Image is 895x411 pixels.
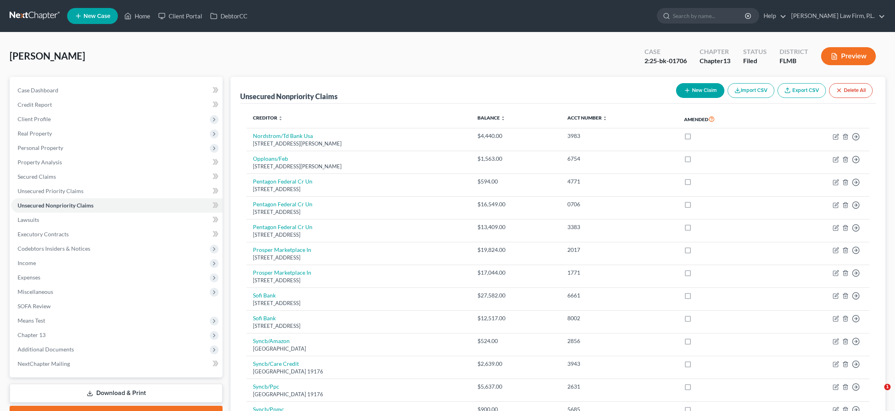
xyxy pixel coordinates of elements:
[477,383,555,391] div: $5,637.00
[253,163,465,170] div: [STREET_ADDRESS][PERSON_NAME]
[567,200,671,208] div: 0706
[11,155,223,170] a: Property Analysis
[253,277,465,284] div: [STREET_ADDRESS]
[10,50,85,62] span: [PERSON_NAME]
[11,299,223,313] a: SOFA Review
[18,288,53,295] span: Miscellaneous
[567,269,671,277] div: 1771
[18,259,36,266] span: Income
[780,47,808,56] div: District
[780,56,808,66] div: FLMB
[821,47,876,65] button: Preview
[18,231,69,237] span: Executory Contracts
[253,337,290,344] a: Syncb/Amazon
[18,346,74,353] span: Additional Documents
[84,13,110,19] span: New Case
[868,384,887,403] iframe: Intercom live chat
[567,291,671,299] div: 6661
[676,83,724,98] button: New Claim
[18,159,62,166] span: Property Analysis
[253,201,312,207] a: Pentagon Federal Cr Un
[253,368,465,375] div: [GEOGRAPHIC_DATA] 19176
[18,116,51,122] span: Client Profile
[206,9,251,23] a: DebtorCC
[253,292,276,299] a: Sofi Bank
[18,360,70,367] span: NextChapter Mailing
[567,223,671,231] div: 3383
[567,337,671,345] div: 2856
[18,303,51,309] span: SOFA Review
[253,223,312,230] a: Pentagon Federal Cr Un
[743,47,767,56] div: Status
[253,140,465,148] div: [STREET_ADDRESS][PERSON_NAME]
[477,337,555,345] div: $524.00
[603,116,607,121] i: unfold_more
[644,47,687,56] div: Case
[11,98,223,112] a: Credit Report
[18,188,84,194] span: Unsecured Priority Claims
[253,186,465,193] div: [STREET_ADDRESS]
[778,83,826,98] a: Export CSV
[567,314,671,322] div: 8002
[567,360,671,368] div: 3943
[477,269,555,277] div: $17,044.00
[477,155,555,163] div: $1,563.00
[18,144,63,151] span: Personal Property
[567,178,671,186] div: 4771
[477,200,555,208] div: $16,549.00
[501,116,505,121] i: unfold_more
[18,274,40,281] span: Expenses
[253,360,299,367] a: Syncb/Care Credit
[11,184,223,198] a: Unsecured Priority Claims
[787,9,885,23] a: [PERSON_NAME] Law Firm, P.L.
[253,254,465,261] div: [STREET_ADDRESS]
[11,213,223,227] a: Lawsuits
[253,383,279,390] a: Syncb/Ppc
[567,383,671,391] div: 2631
[120,9,154,23] a: Home
[477,291,555,299] div: $27,582.00
[700,56,730,66] div: Chapter
[11,198,223,213] a: Unsecured Nonpriority Claims
[884,384,891,390] span: 1
[18,87,58,94] span: Case Dashboard
[723,57,730,64] span: 13
[477,246,555,254] div: $19,824.00
[829,83,873,98] button: Delete All
[477,178,555,186] div: $594.00
[253,115,283,121] a: Creditor unfold_more
[240,92,338,101] div: Unsecured Nonpriority Claims
[278,116,283,121] i: unfold_more
[253,322,465,330] div: [STREET_ADDRESS]
[567,246,671,254] div: 2017
[11,227,223,241] a: Executory Contracts
[477,132,555,140] div: $4,440.00
[253,155,288,162] a: Opploans/Feb
[477,223,555,231] div: $13,409.00
[18,317,45,324] span: Means Test
[253,132,313,139] a: Nordstrom/Td Bank Usa
[253,315,276,321] a: Sofi Bank
[567,155,671,163] div: 6754
[18,245,90,252] span: Codebtors Insiders & Notices
[253,231,465,239] div: [STREET_ADDRESS]
[567,132,671,140] div: 3983
[253,345,465,353] div: [GEOGRAPHIC_DATA]
[18,173,56,180] span: Secured Claims
[11,357,223,371] a: NextChapter Mailing
[18,202,93,209] span: Unsecured Nonpriority Claims
[253,299,465,307] div: [STREET_ADDRESS]
[10,384,223,403] a: Download & Print
[253,178,312,185] a: Pentagon Federal Cr Un
[18,331,46,338] span: Chapter 13
[253,391,465,398] div: [GEOGRAPHIC_DATA] 19176
[678,110,774,128] th: Amended
[477,360,555,368] div: $2,639.00
[253,269,311,276] a: Prosper Marketplace In
[477,115,505,121] a: Balance unfold_more
[728,83,774,98] button: Import CSV
[18,216,39,223] span: Lawsuits
[477,314,555,322] div: $12,517.00
[11,170,223,184] a: Secured Claims
[644,56,687,66] div: 2:25-bk-01706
